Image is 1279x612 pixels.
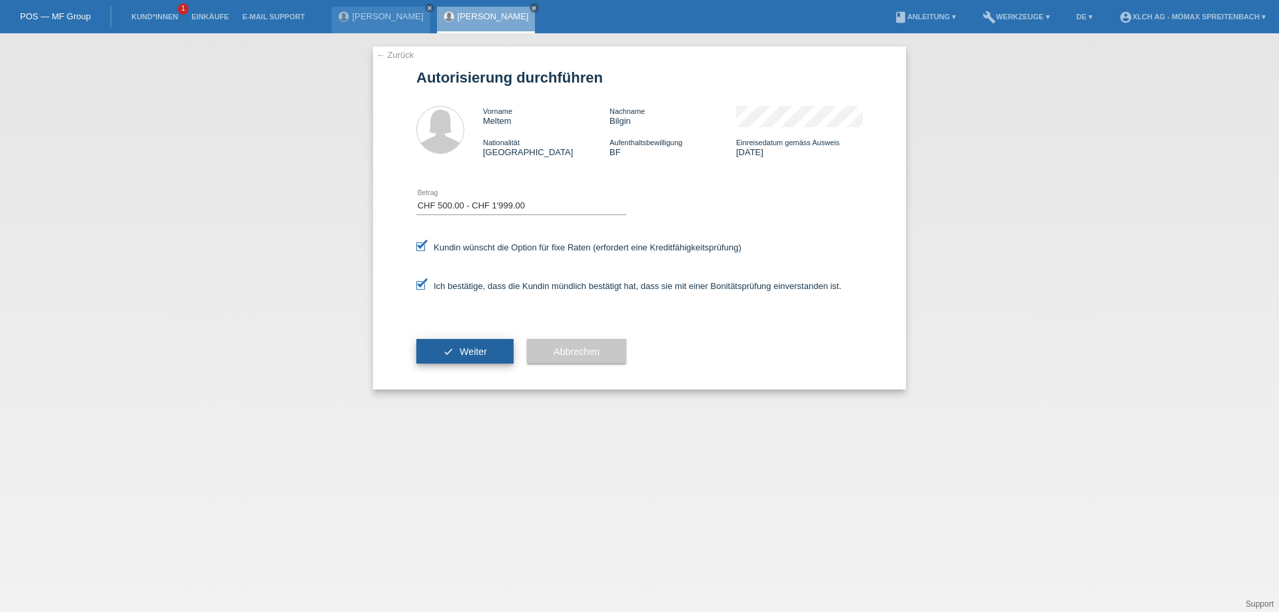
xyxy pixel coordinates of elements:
[178,3,189,15] span: 1
[554,346,600,357] span: Abbrechen
[610,107,645,115] span: Nachname
[458,11,529,21] a: [PERSON_NAME]
[416,69,863,86] h1: Autorisierung durchführen
[1070,13,1099,21] a: DE ▾
[426,5,433,11] i: close
[185,13,235,21] a: Einkäufe
[416,281,841,291] label: Ich bestätige, dass die Kundin mündlich bestätigt hat, dass sie mit einer Bonitätsprüfung einvers...
[610,106,736,126] div: Bilgin
[416,242,741,252] label: Kundin wünscht die Option für fixe Raten (erfordert eine Kreditfähigkeitsprüfung)
[1112,13,1272,21] a: account_circleXLCH AG - Mömax Spreitenbach ▾
[483,137,610,157] div: [GEOGRAPHIC_DATA]
[376,50,414,60] a: ← Zurück
[236,13,312,21] a: E-Mail Support
[483,107,512,115] span: Vorname
[460,346,487,357] span: Weiter
[1119,11,1132,24] i: account_circle
[736,137,863,157] div: [DATE]
[443,346,454,357] i: check
[976,13,1057,21] a: buildWerkzeuge ▾
[610,139,682,147] span: Aufenthaltsbewilligung
[1246,599,1274,609] a: Support
[483,106,610,126] div: Meltem
[20,11,91,21] a: POS — MF Group
[527,339,626,364] button: Abbrechen
[483,139,520,147] span: Nationalität
[425,3,434,13] a: close
[416,339,514,364] button: check Weiter
[125,13,185,21] a: Kund*innen
[531,5,538,11] i: close
[887,13,963,21] a: bookAnleitung ▾
[610,137,736,157] div: BF
[736,139,839,147] span: Einreisedatum gemäss Ausweis
[352,11,424,21] a: [PERSON_NAME]
[983,11,996,24] i: build
[894,11,907,24] i: book
[530,3,539,13] a: close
